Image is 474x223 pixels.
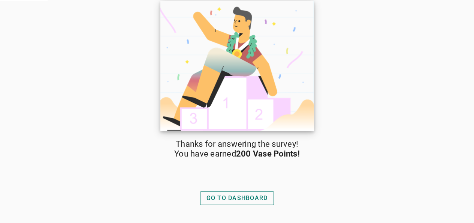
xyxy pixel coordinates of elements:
span: Thanks for answering the survey! [176,139,298,149]
div: GO TO DASHBOARD [206,194,268,203]
span: You have earned [174,149,300,159]
strong: 200 Vase Points! [236,149,300,158]
button: GO TO DASHBOARD [200,191,274,205]
img: marginalia-success.58c407d.png [160,1,314,131]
